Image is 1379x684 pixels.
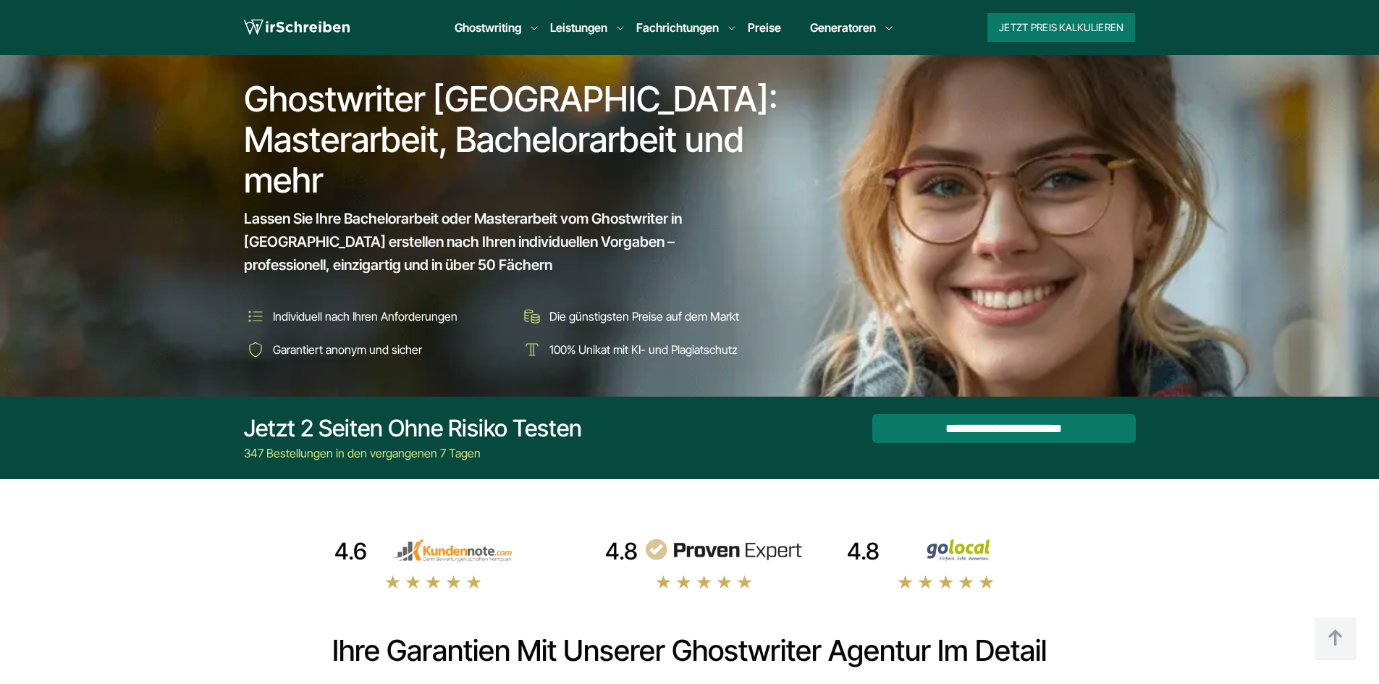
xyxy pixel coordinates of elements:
[550,19,607,36] a: Leistungen
[810,19,876,36] a: Generatoren
[644,539,803,562] img: provenexpert reviews
[520,338,544,361] img: 100% Unikat mit KI- und Plagiatschutz
[520,305,787,328] li: Die günstigsten Preise auf dem Markt
[384,574,483,590] img: stars
[244,305,267,328] img: Individuell nach Ihren Anforderungen
[748,20,781,35] a: Preise
[244,305,510,328] li: Individuell nach Ihren Anforderungen
[244,633,1136,668] h2: Ihre Garantien mit unserer Ghostwriter Agentur im Detail
[244,79,788,200] h1: Ghostwriter [GEOGRAPHIC_DATA]: Masterarbeit, Bachelorarbeit und mehr
[520,338,787,361] li: 100% Unikat mit KI- und Plagiatschutz
[244,338,267,361] img: Garantiert anonym und sicher
[636,19,719,36] a: Fachrichtungen
[244,444,582,462] div: 347 Bestellungen in den vergangenen 7 Tagen
[987,13,1135,42] button: Jetzt Preis kalkulieren
[847,537,880,566] div: 4.8
[455,19,521,36] a: Ghostwriting
[605,537,638,566] div: 4.8
[885,539,1045,562] img: Wirschreiben Bewertungen
[244,338,510,361] li: Garantiert anonym und sicher
[897,574,995,590] img: stars
[1314,617,1357,660] img: button top
[520,305,544,328] img: Die günstigsten Preise auf dem Markt
[244,207,761,276] span: Lassen Sie Ihre Bachelorarbeit oder Masterarbeit vom Ghostwriter in [GEOGRAPHIC_DATA] erstellen n...
[373,539,532,562] img: kundennote
[244,414,582,443] div: Jetzt 2 Seiten ohne Risiko testen
[655,574,754,590] img: stars
[334,537,367,566] div: 4.6
[244,17,350,38] img: logo wirschreiben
